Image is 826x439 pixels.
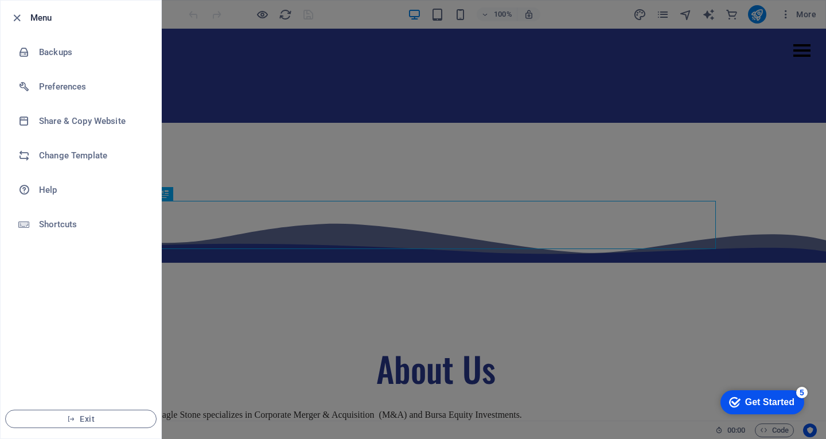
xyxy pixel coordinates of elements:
[39,80,145,94] h6: Preferences
[1,173,161,207] a: Help
[39,217,145,231] h6: Shortcuts
[9,6,93,30] div: Get Started 5 items remaining, 0% complete
[34,13,83,23] div: Get Started
[85,2,96,14] div: 5
[30,11,152,25] h6: Menu
[39,183,145,197] h6: Help
[15,414,147,424] span: Exit
[39,45,145,59] h6: Backups
[5,410,157,428] button: Exit
[39,149,145,162] h6: Change Template
[39,114,145,128] h6: Share & Copy Website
